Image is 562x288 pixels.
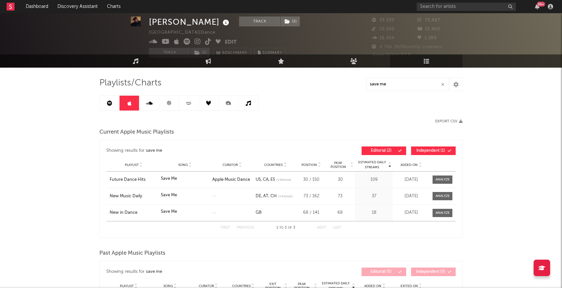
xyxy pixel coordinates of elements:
span: Countries [264,163,283,167]
div: Showing results for [106,146,281,155]
span: Song [178,163,188,167]
button: First [221,226,230,230]
div: 109 [357,176,391,183]
div: Save Me [161,192,177,199]
div: 30 / 150 [299,176,324,183]
button: Edit [225,38,237,47]
span: Added On [364,284,381,288]
div: [DATE] [395,176,428,183]
a: ES [268,177,275,182]
span: 4.746.260 Monthly Listeners [372,45,442,49]
div: [DATE] [395,209,428,216]
input: Search for artists [417,3,516,11]
span: Position [301,163,317,167]
div: Save Me [161,176,177,182]
a: AT [261,194,268,198]
div: 99 + [537,2,545,7]
span: Estimated Daily Streams [357,160,387,170]
button: Editorial(0) [362,268,406,276]
span: 25.500 [372,27,395,31]
button: Previous [237,226,254,230]
a: Benchmark [213,48,251,58]
a: DE [256,194,261,198]
div: Showing results for [106,268,281,276]
span: Added On [401,163,418,167]
button: (2) [281,16,300,26]
span: Exited On [401,284,418,288]
button: (2) [191,48,210,58]
div: 1 3 3 [267,224,304,232]
button: Track [239,16,280,26]
span: Curator [199,284,214,288]
div: 18 [357,209,391,216]
a: Apple Music Dance [212,177,250,182]
span: Benchmark [222,49,247,57]
button: Export CSV [435,119,463,123]
span: Jump Score: 82.9 [372,53,411,57]
span: Past Apple Music Playlists [99,249,165,257]
div: [PERSON_NAME] [149,16,231,27]
button: Editorial(2) [362,146,406,155]
button: Independent(1) [411,146,456,155]
div: 30 [327,176,353,183]
a: New in Dance [110,209,158,216]
span: Summary [263,51,282,55]
span: 16.454 [372,36,395,40]
div: 73 / 162 [299,193,324,200]
span: of [288,226,292,229]
button: Last [333,226,341,230]
div: 68 / 141 [299,209,324,216]
span: Countries [232,284,251,288]
a: CH [268,194,277,198]
a: US [256,177,261,182]
span: Playlists/Charts [99,79,161,87]
input: Search Playlists/Charts [366,78,449,91]
div: save me [146,268,162,276]
div: [GEOGRAPHIC_DATA] | Dance [149,29,223,37]
span: ( 2 ) [280,16,300,26]
span: ( 2 ) [190,48,210,58]
span: Independent ( 0 ) [415,270,446,274]
div: 73 [327,193,353,200]
span: Current Apple Music Playlists [99,128,174,136]
a: CA [261,177,268,182]
span: Song [163,284,173,288]
a: GB [256,210,262,215]
div: save me [146,147,162,155]
a: Future Dance Hits [110,176,158,183]
span: 39.339 [372,18,395,22]
span: 73.887 [417,18,440,22]
button: Summary [254,48,286,58]
button: Independent(0) [411,268,456,276]
a: New Music Daily [110,193,158,200]
button: Track [149,48,190,58]
div: 68 [327,209,353,216]
span: 15.400 [417,27,440,31]
span: Playlist [120,284,134,288]
span: (+ 9 more) [277,177,291,182]
span: 1.389 [417,36,437,40]
span: Editorial ( 2 ) [366,149,396,153]
button: Next [317,226,326,230]
span: Editorial ( 0 ) [366,270,396,274]
div: Save Me [161,208,177,215]
div: 37 [357,193,391,200]
span: (+ 1 more) [278,194,293,199]
button: 99+ [535,4,540,9]
span: Peak Position [327,161,349,169]
span: to [279,226,283,229]
span: Curator [223,163,238,167]
span: Independent ( 1 ) [415,149,446,153]
div: [DATE] [395,193,428,200]
span: Playlist [125,163,139,167]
